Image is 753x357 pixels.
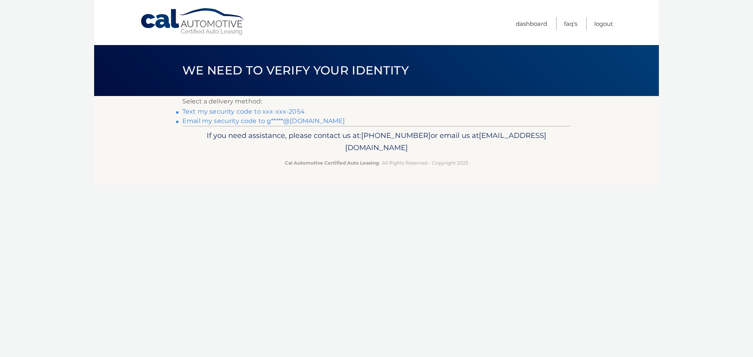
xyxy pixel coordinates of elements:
p: Select a delivery method: [182,96,571,107]
span: We need to verify your identity [182,63,409,78]
strong: Cal Automotive Certified Auto Leasing [285,160,379,166]
a: Text my security code to xxx-xxx-2054 [182,108,305,115]
a: Email my security code to g*****@[DOMAIN_NAME] [182,117,345,125]
p: - All Rights Reserved - Copyright 2025 [187,159,566,167]
a: Cal Automotive [140,8,246,36]
span: [PHONE_NUMBER] [361,131,431,140]
p: If you need assistance, please contact us at: or email us at [187,129,566,154]
a: FAQ's [564,17,577,30]
a: Dashboard [516,17,547,30]
a: Logout [594,17,613,30]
